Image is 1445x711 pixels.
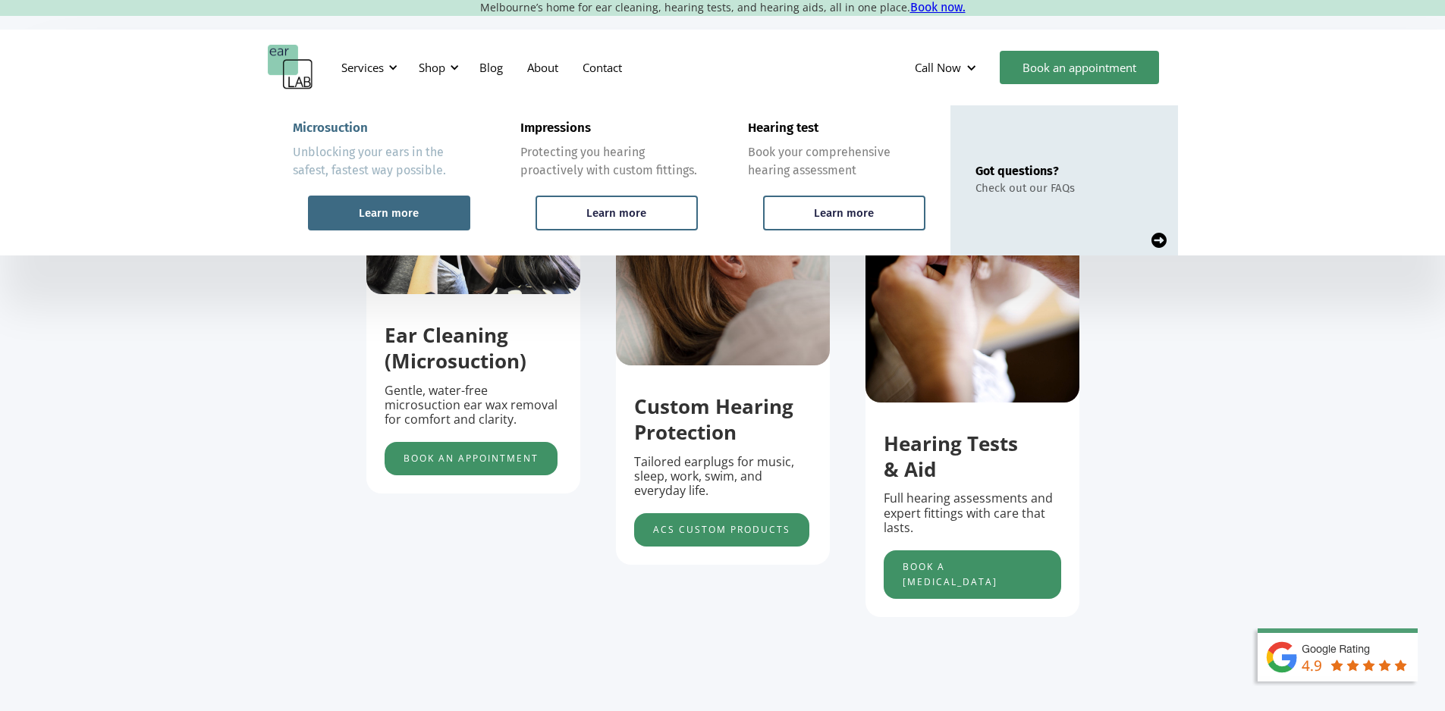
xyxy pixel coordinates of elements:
[903,45,992,90] div: Call Now
[515,45,570,89] a: About
[634,455,812,499] p: Tailored earplugs for music, sleep, work, swim, and everyday life.
[884,491,1061,535] p: Full hearing assessments and expert fittings with care that lasts.
[366,23,1079,58] h2: Services
[293,143,470,180] div: Unblocking your ears in the safest, fastest way possible.
[385,442,558,475] a: Book an appointment
[495,105,723,255] a: ImpressionsProtecting you hearing proactively with custom fittings.Learn more
[385,321,526,374] strong: Ear Cleaning (Microsuction)
[634,513,809,547] a: acs custom products
[467,45,515,89] a: Blog
[616,152,830,565] div: 2 of 5
[570,45,634,89] a: Contact
[865,152,1079,402] img: putting hearing protection in
[950,105,1178,255] a: Got questions?Check out our FAQs
[748,143,925,180] div: Book your comprehensive hearing assessment
[865,152,1079,617] div: 3 of 5
[520,121,591,136] div: Impressions
[748,121,818,136] div: Hearing test
[419,60,445,75] div: Shop
[634,393,793,446] strong: Custom Hearing Protection
[814,206,874,220] div: Learn more
[586,206,646,220] div: Learn more
[268,105,495,255] a: MicrosuctionUnblocking your ears in the safest, fastest way possible.Learn more
[915,60,961,75] div: Call Now
[268,45,313,90] a: home
[366,152,580,493] div: 1 of 5
[520,143,698,180] div: Protecting you hearing proactively with custom fittings.
[884,550,1061,599] a: Book a [MEDICAL_DATA]
[884,430,1018,483] strong: Hearing Tests & Aid
[1000,51,1159,84] a: Book an appointment
[385,384,562,428] p: Gentle, water-free microsuction ear wax removal for comfort and clarity.
[341,60,384,75] div: Services
[359,206,419,220] div: Learn more
[410,45,463,90] div: Shop
[975,181,1075,195] div: Check out our FAQs
[723,105,950,255] a: Hearing testBook your comprehensive hearing assessmentLearn more
[293,121,368,136] div: Microsuction
[332,45,402,90] div: Services
[975,164,1075,178] div: Got questions?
